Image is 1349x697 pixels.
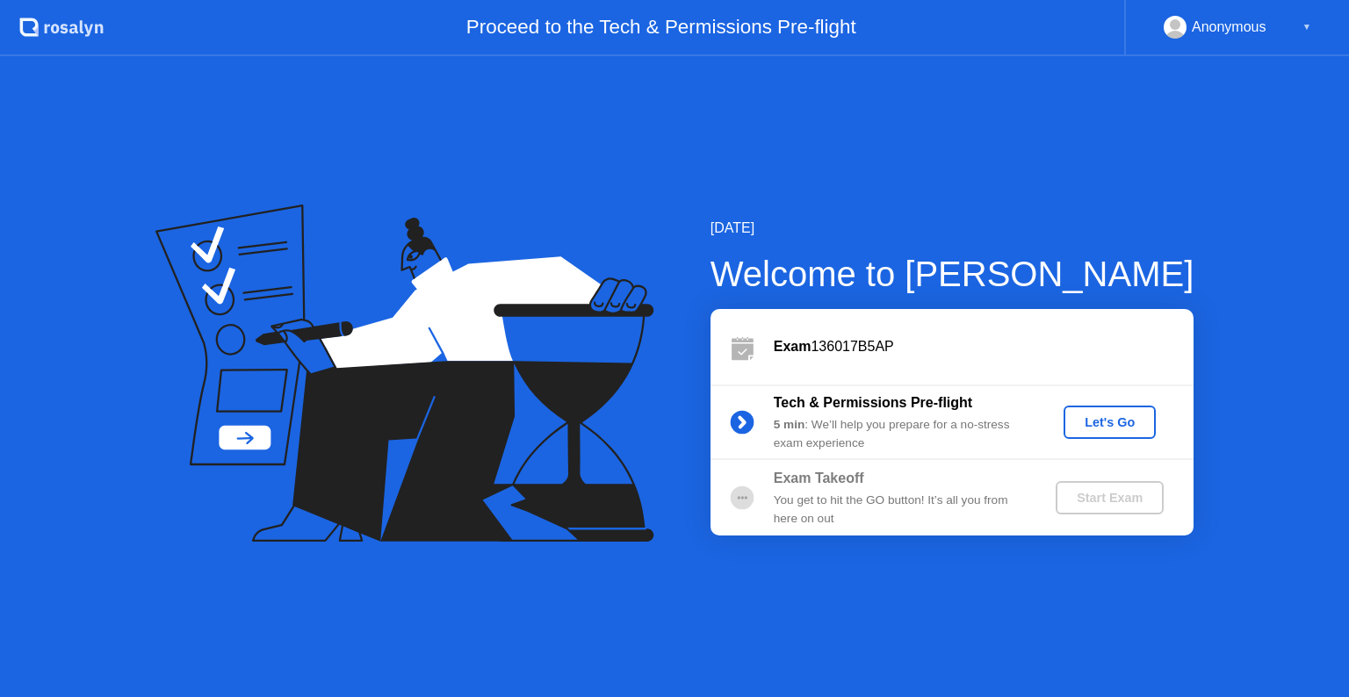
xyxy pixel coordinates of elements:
div: Anonymous [1192,16,1266,39]
div: You get to hit the GO button! It’s all you from here on out [774,492,1027,528]
b: Tech & Permissions Pre-flight [774,395,972,410]
b: Exam [774,339,812,354]
div: Let's Go [1071,415,1149,429]
div: Start Exam [1063,491,1157,505]
b: Exam Takeoff [774,471,864,485]
b: 5 min [774,418,805,431]
button: Let's Go [1064,406,1156,439]
div: ▼ [1302,16,1311,39]
button: Start Exam [1056,481,1164,514]
div: [DATE] [711,218,1194,239]
div: : We’ll help you prepare for a no-stress exam experience [774,416,1027,452]
div: Welcome to [PERSON_NAME] [711,248,1194,300]
div: 136017B5AP [774,336,1194,357]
